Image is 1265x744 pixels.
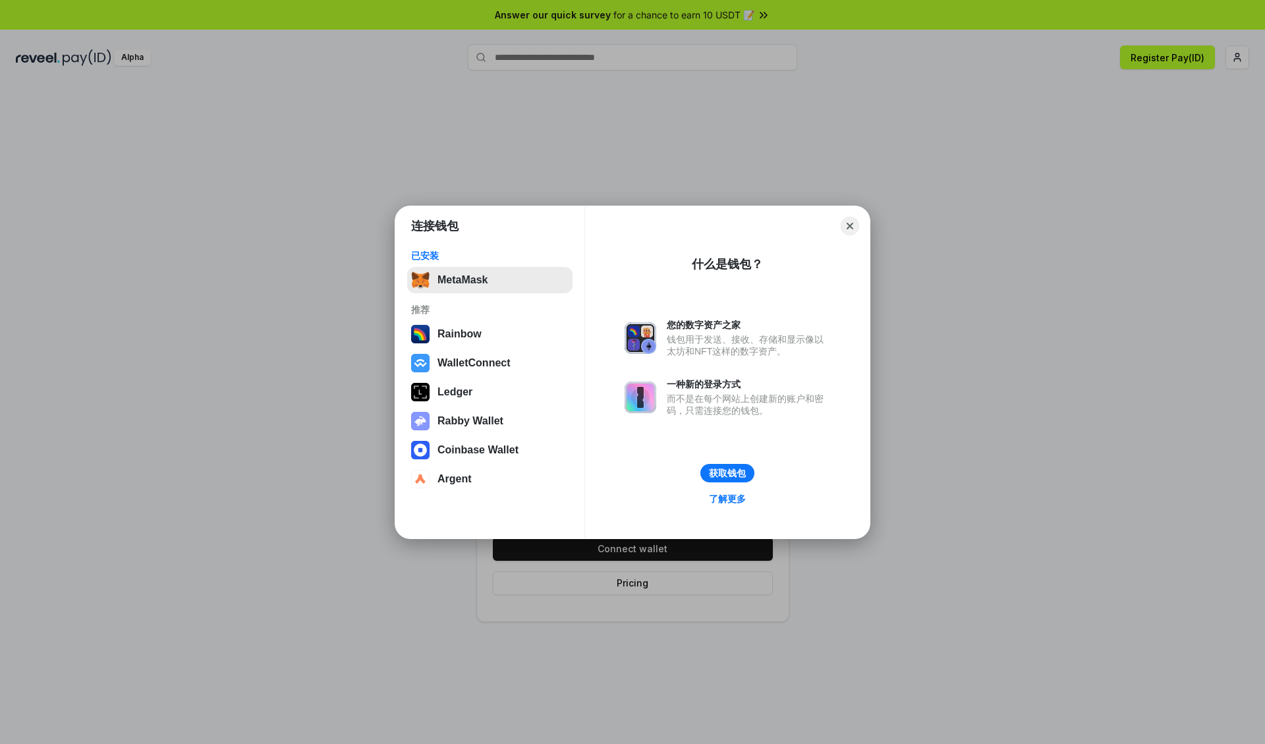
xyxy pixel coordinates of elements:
[625,322,656,354] img: svg+xml,%3Csvg%20xmlns%3D%22http%3A%2F%2Fwww.w3.org%2F2000%2Fsvg%22%20fill%3D%22none%22%20viewBox...
[625,382,656,413] img: svg+xml,%3Csvg%20xmlns%3D%22http%3A%2F%2Fwww.w3.org%2F2000%2Fsvg%22%20fill%3D%22none%22%20viewBox...
[667,333,830,357] div: 钱包用于发送、接收、存储和显示像以太坊和NFT这样的数字资产。
[709,467,746,479] div: 获取钱包
[411,412,430,430] img: svg+xml,%3Csvg%20xmlns%3D%22http%3A%2F%2Fwww.w3.org%2F2000%2Fsvg%22%20fill%3D%22none%22%20viewBox...
[411,383,430,401] img: svg+xml,%3Csvg%20xmlns%3D%22http%3A%2F%2Fwww.w3.org%2F2000%2Fsvg%22%20width%3D%2228%22%20height%3...
[701,490,754,507] a: 了解更多
[437,415,503,427] div: Rabby Wallet
[411,470,430,488] img: svg+xml,%3Csvg%20width%3D%2228%22%20height%3D%2228%22%20viewBox%3D%220%200%2028%2028%22%20fill%3D...
[709,493,746,505] div: 了解更多
[407,437,573,463] button: Coinbase Wallet
[411,304,569,316] div: 推荐
[700,464,754,482] button: 获取钱包
[407,321,573,347] button: Rainbow
[667,319,830,331] div: 您的数字资产之家
[407,408,573,434] button: Rabby Wallet
[407,379,573,405] button: Ledger
[437,386,472,398] div: Ledger
[407,466,573,492] button: Argent
[411,325,430,343] img: svg+xml,%3Csvg%20width%3D%22120%22%20height%3D%22120%22%20viewBox%3D%220%200%20120%20120%22%20fil...
[437,274,488,286] div: MetaMask
[841,217,859,235] button: Close
[667,378,830,390] div: 一种新的登录方式
[667,393,830,416] div: 而不是在每个网站上创建新的账户和密码，只需连接您的钱包。
[411,271,430,289] img: svg+xml,%3Csvg%20fill%3D%22none%22%20height%3D%2233%22%20viewBox%3D%220%200%2035%2033%22%20width%...
[437,357,511,369] div: WalletConnect
[411,218,459,234] h1: 连接钱包
[411,441,430,459] img: svg+xml,%3Csvg%20width%3D%2228%22%20height%3D%2228%22%20viewBox%3D%220%200%2028%2028%22%20fill%3D...
[437,473,472,485] div: Argent
[407,267,573,293] button: MetaMask
[411,250,569,262] div: 已安装
[437,328,482,340] div: Rainbow
[407,350,573,376] button: WalletConnect
[411,354,430,372] img: svg+xml,%3Csvg%20width%3D%2228%22%20height%3D%2228%22%20viewBox%3D%220%200%2028%2028%22%20fill%3D...
[692,256,763,272] div: 什么是钱包？
[437,444,519,456] div: Coinbase Wallet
